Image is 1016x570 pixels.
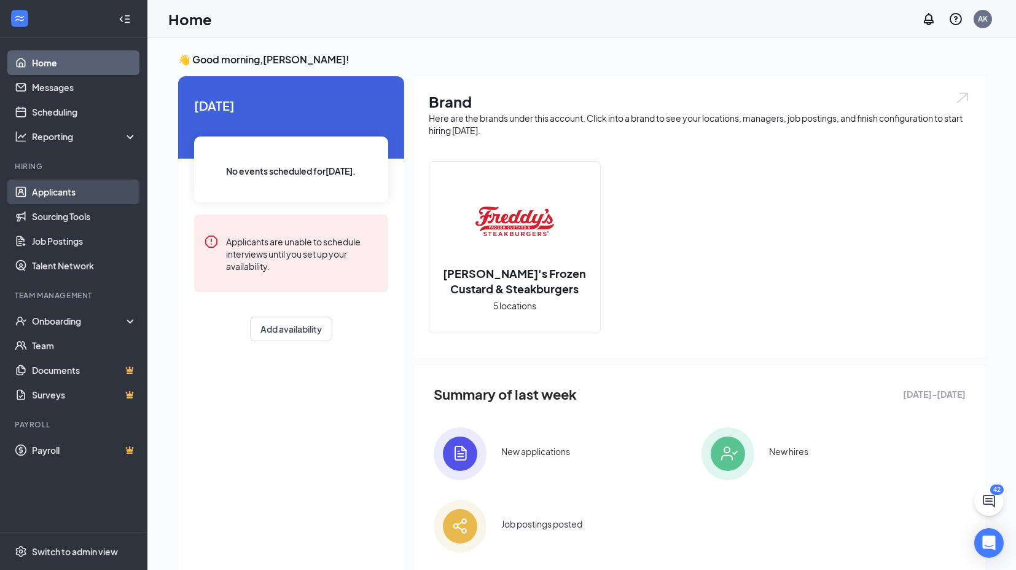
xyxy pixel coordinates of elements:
[434,384,577,405] span: Summary of last week
[948,12,963,26] svg: QuestionInfo
[982,494,996,509] svg: ChatActive
[475,182,554,261] img: Freddy's Frozen Custard & Steakburgers
[32,315,127,327] div: Onboarding
[32,382,137,407] a: SurveysCrown
[32,204,137,229] a: Sourcing Tools
[974,528,1004,558] div: Open Intercom Messenger
[227,164,356,178] span: No events scheduled for [DATE] .
[15,419,135,430] div: Payroll
[119,13,131,25] svg: Collapse
[921,12,936,26] svg: Notifications
[32,229,137,253] a: Job Postings
[978,14,988,24] div: AK
[15,290,135,301] div: Team Management
[32,253,137,278] a: Talent Network
[32,75,137,100] a: Messages
[501,518,582,530] div: Job postings posted
[434,427,487,480] img: icon
[250,317,332,341] button: Add availability
[15,545,27,558] svg: Settings
[493,299,536,312] span: 5 locations
[204,234,219,249] svg: Error
[32,180,137,204] a: Applicants
[501,445,570,457] div: New applications
[974,486,1004,516] button: ChatActive
[15,130,27,143] svg: Analysis
[429,91,971,112] h1: Brand
[32,438,137,462] a: PayrollCrown
[194,96,388,115] span: [DATE]
[14,12,26,25] svg: WorkstreamLogo
[769,445,808,457] div: New hires
[32,100,137,124] a: Scheduling
[434,500,487,553] img: icon
[15,315,27,327] svg: UserCheck
[226,234,378,272] div: Applicants are unable to schedule interviews until you set up your availability.
[32,358,137,382] a: DocumentsCrown
[429,266,600,296] h2: [PERSON_NAME]'s Frozen Custard & Steakburgers
[955,91,971,105] img: open.6027fd2a22e1237b5b06.svg
[32,333,137,358] a: Team
[429,112,971,137] div: Here are the brands under this account. Click into a brand to see your locations, managers, job p...
[178,53,985,66] h3: 👋 Good morning, [PERSON_NAME] !
[32,50,137,75] a: Home
[32,545,118,558] div: Switch to admin view
[701,427,754,480] img: icon
[15,161,135,172] div: Hiring
[168,9,212,30] h1: Home
[903,387,966,401] span: [DATE] - [DATE]
[32,130,138,143] div: Reporting
[990,485,1004,495] div: 42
